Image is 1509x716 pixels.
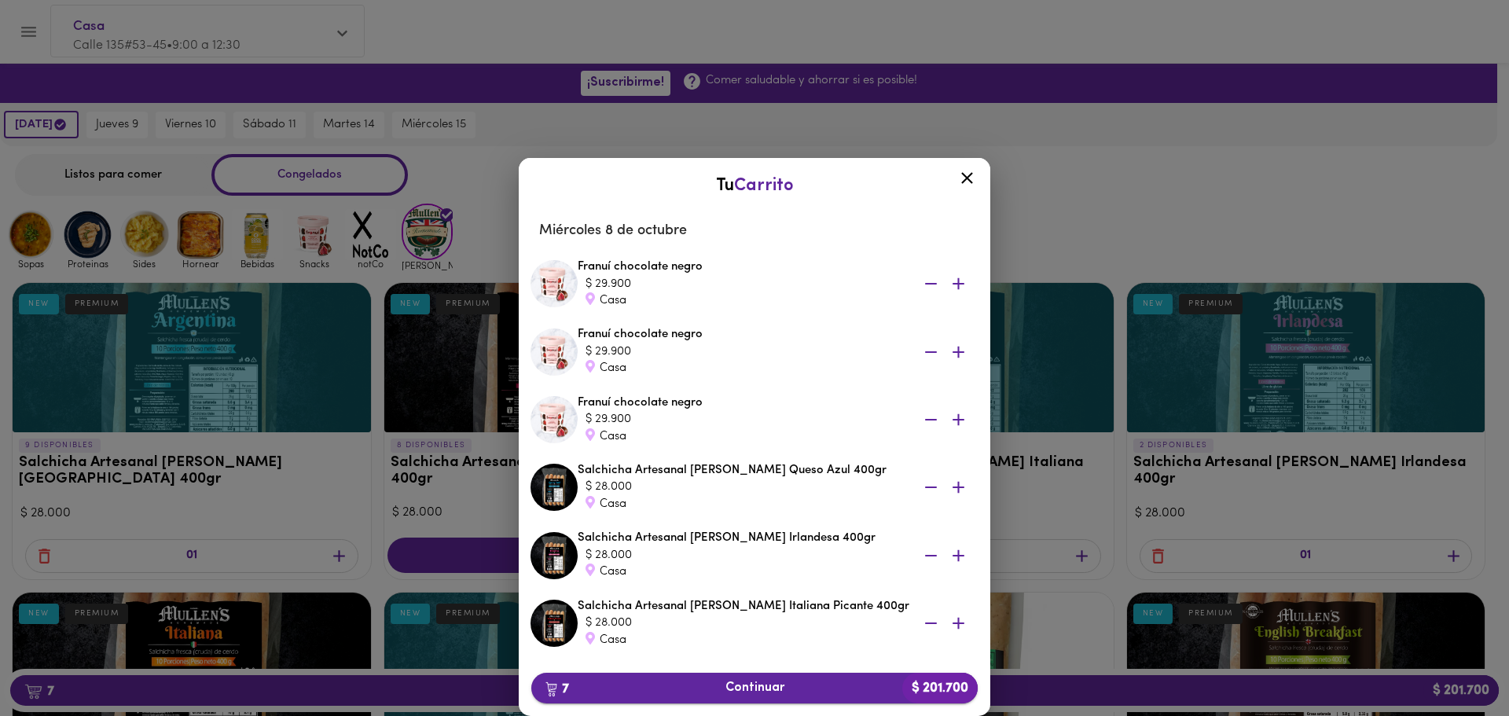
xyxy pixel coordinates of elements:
div: $ 28.000 [586,479,900,495]
div: Casa [586,564,900,580]
div: $ 29.900 [586,276,900,292]
img: Salchicha Artesanal Mullens Irlandesa 400gr [531,532,578,579]
div: Tu [534,174,975,198]
div: Casa [586,496,900,512]
div: Franuí chocolate negro [578,326,978,376]
div: Franuí chocolate negro [578,395,978,445]
li: Miércoles 8 de octubre [527,212,982,250]
div: $ 28.000 [586,547,900,564]
div: Salchicha Artesanal [PERSON_NAME] Irlandesa 400gr [578,530,978,580]
img: Salchicha Artesanal Mullens Queso Azul 400gr [531,464,578,511]
div: Salchicha Artesanal [PERSON_NAME] Queso Azul 400gr [578,462,978,512]
div: Franuí chocolate negro [578,259,978,309]
div: Casa [586,292,900,309]
img: cart.png [545,681,557,697]
img: Franuí chocolate negro [531,260,578,307]
b: 7 [536,678,578,699]
iframe: Messagebird Livechat Widget [1418,625,1493,700]
span: Continuar [544,681,965,696]
div: $ 28.000 [586,615,900,631]
img: Franuí chocolate negro [531,396,578,443]
div: $ 29.900 [586,343,900,360]
img: Franuí chocolate negro [531,329,578,376]
div: Casa [586,632,900,648]
div: $ 29.900 [586,411,900,428]
b: $ 201.700 [902,673,978,703]
button: 7Continuar$ 201.700 [531,673,978,703]
span: Carrito [734,177,794,195]
div: Salchicha Artesanal [PERSON_NAME] Italiana Picante 400gr [578,598,978,648]
div: Casa [586,428,900,445]
img: Salchicha Artesanal Mullens Italiana Picante 400gr [531,600,578,647]
div: Casa [586,360,900,376]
